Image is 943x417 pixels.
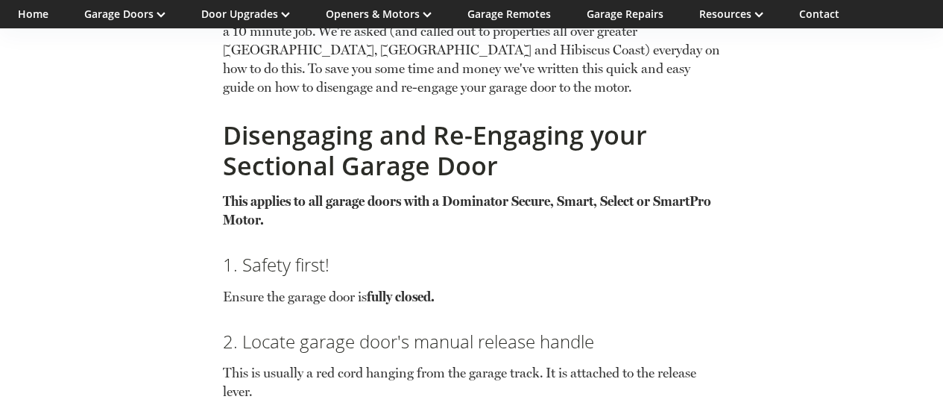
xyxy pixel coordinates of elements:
a: Garage Repairs [587,7,663,21]
h3: 1. Safety first! [223,253,721,276]
p: This is often all you will need to do after a powercut. You can do it yourself and it is only a 1... [223,3,721,96]
strong: fully closed. [367,288,435,304]
h3: 2. Locate garage door's manual release handle [223,329,721,352]
p: This is usually a red cord hanging from the garage track. It is attached to the release lever. [223,363,721,400]
a: Garage Remotes [467,7,551,21]
h2: Disengaging and Re-Engaging your Sectional Garage Door [223,120,721,181]
a: Contact [799,7,839,21]
a: Openers & Motors [326,7,432,21]
strong: This applies to all garage doors with a Dominator Secure, Smart, Select or SmartPro Motor. [223,193,711,228]
a: Resources [699,7,763,21]
a: Door Upgrades [201,7,290,21]
a: Garage Doors [84,7,165,21]
a: Home [18,7,48,21]
p: Ensure the garage door is [223,286,721,305]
